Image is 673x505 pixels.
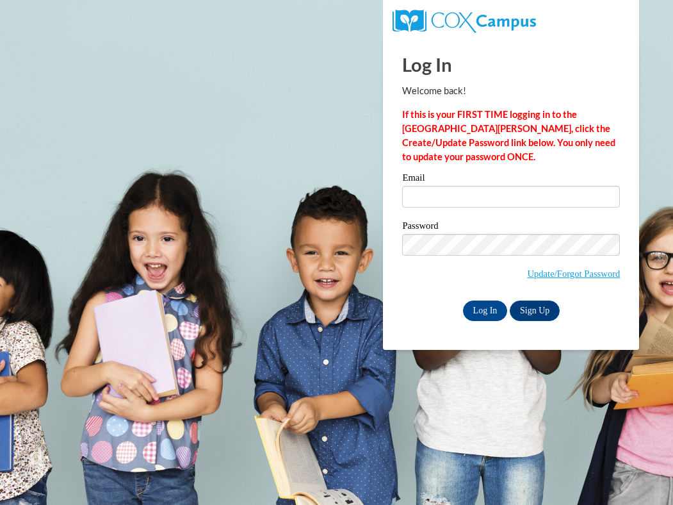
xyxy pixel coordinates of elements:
[402,221,620,234] label: Password
[402,51,620,78] h1: Log In
[510,301,560,321] a: Sign Up
[402,173,620,186] label: Email
[527,269,620,279] a: Update/Forgot Password
[393,15,535,26] a: COX Campus
[402,109,615,162] strong: If this is your FIRST TIME logging in to the [GEOGRAPHIC_DATA][PERSON_NAME], click the Create/Upd...
[463,301,508,321] input: Log In
[402,84,620,98] p: Welcome back!
[393,10,535,33] img: COX Campus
